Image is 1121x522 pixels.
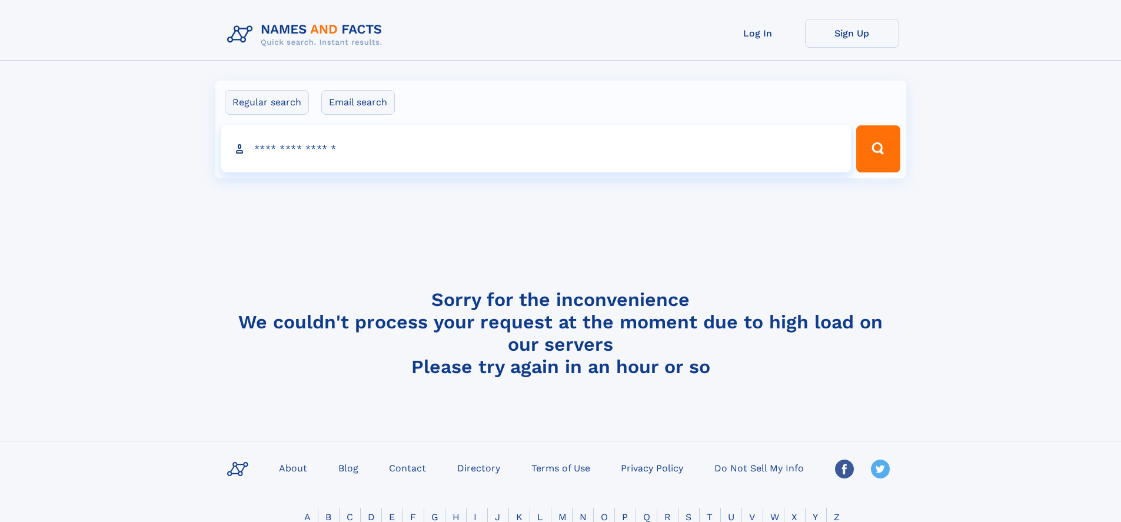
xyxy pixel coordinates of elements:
a: About [274,459,312,476]
a: Do Not Sell My Info [710,459,809,476]
a: Directory [453,459,505,476]
img: Twitter [871,460,890,478]
a: Blog [334,459,363,476]
label: Regular search [225,90,309,115]
img: Facebook [835,460,854,478]
a: Contact [384,459,431,476]
a: Sign Up [805,19,899,48]
h4: Sorry for the inconvenience We couldn't process your request at the moment due to high load on ou... [222,288,899,378]
a: Log In [711,19,805,48]
input: search input [221,125,851,172]
img: Logo Names and Facts [222,19,392,51]
label: Email search [321,90,395,115]
a: Terms of Use [527,459,595,476]
button: Search Button [856,125,900,172]
a: Privacy Policy [616,459,688,476]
